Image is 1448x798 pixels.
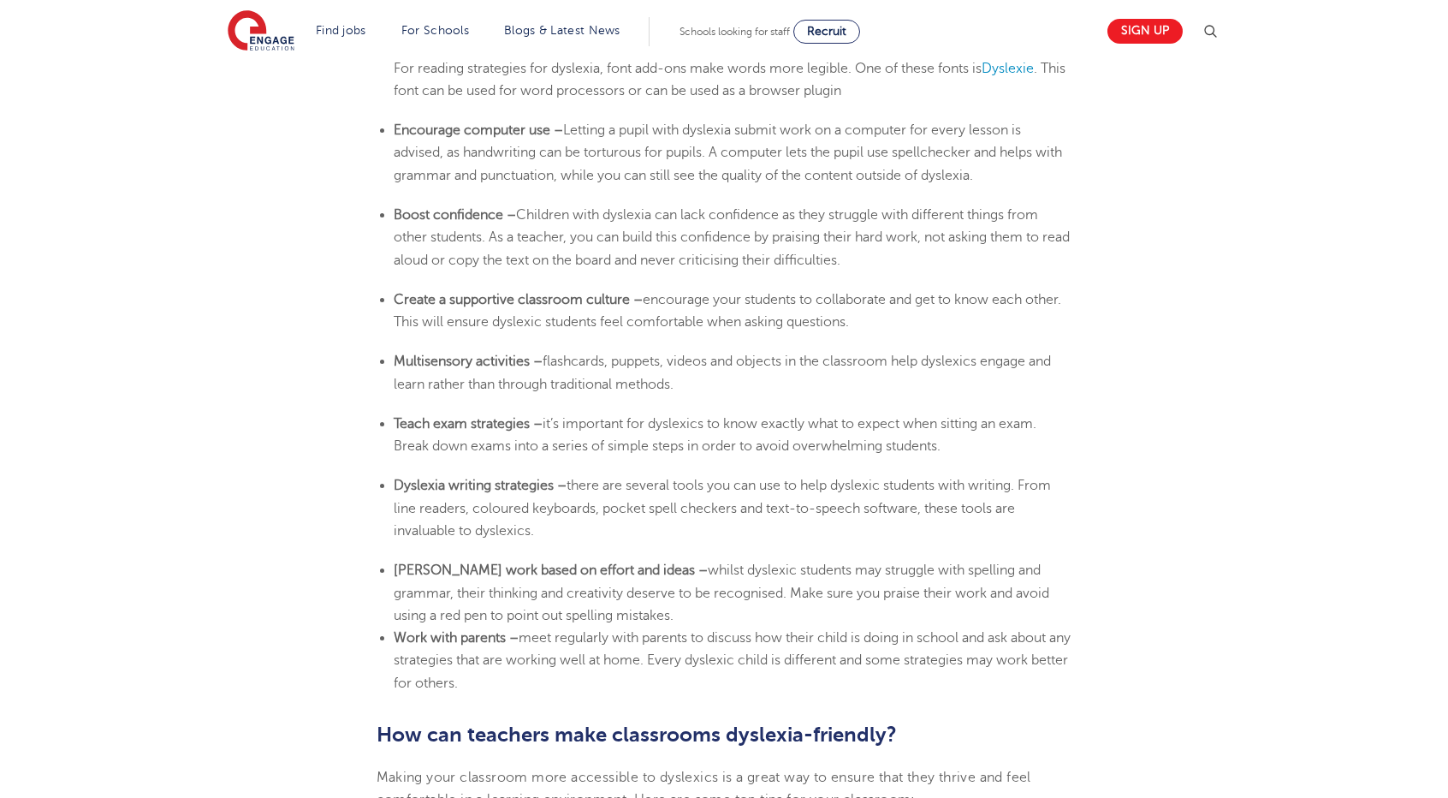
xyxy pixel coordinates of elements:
span: there are several tools you can use to help dyslexic students with writing. From line readers, co... [394,478,1051,539]
span: whilst dyslexic students may struggle with spelling and grammar, their thinking and creativity de... [394,563,1049,623]
b: – [554,122,563,138]
span: encourage your students to collaborate and get to know each other. This will ensure dyslexic stud... [394,292,1061,330]
span: Children with dyslexia can lack confidence as they struggle with different things from other stud... [394,207,1070,268]
b: How can teachers make classrooms dyslexia-friendly? [377,723,897,747]
b: [PERSON_NAME] work based on effort and ideas – [394,563,708,578]
span: meet regularly with parents to discuss how their child is doing in school and ask about any strat... [394,630,1071,691]
a: Sign up [1107,19,1183,44]
span: Technology offers numerous innovative tools to help those who live with dyslexia. For reading str... [394,38,1049,75]
img: Engage Education [228,10,294,53]
b: Boost confidence – [394,207,516,223]
a: Recruit [793,20,860,44]
span: Recruit [807,25,846,38]
span: . This font can be used for word processors or can be used as a browser plugin [394,61,1065,98]
b: Work with parents – [394,630,519,646]
a: Find jobs [316,24,366,37]
span: flashcards, puppets, videos and objects in the classroom help dyslexics engage and learn rather t... [394,354,1051,391]
a: Blogs & Latest News [504,24,620,37]
span: it’s important for dyslexics to know exactly what to expect when sitting an exam. Break down exam... [394,416,1036,454]
b: Dyslexia writing strategies – [394,478,567,493]
a: Dyslexie [982,61,1034,76]
a: For Schools [401,24,469,37]
b: Create a supportive classroom culture – [394,292,643,307]
span: Letting a pupil with dyslexia submit work on a computer for every lesson is advised, as handwriti... [394,122,1062,183]
b: Encourage computer use [394,122,550,138]
b: Teach exam strategies – [394,416,543,432]
b: Multisensory activities – [394,354,543,369]
span: Schools looking for staff [679,26,790,38]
